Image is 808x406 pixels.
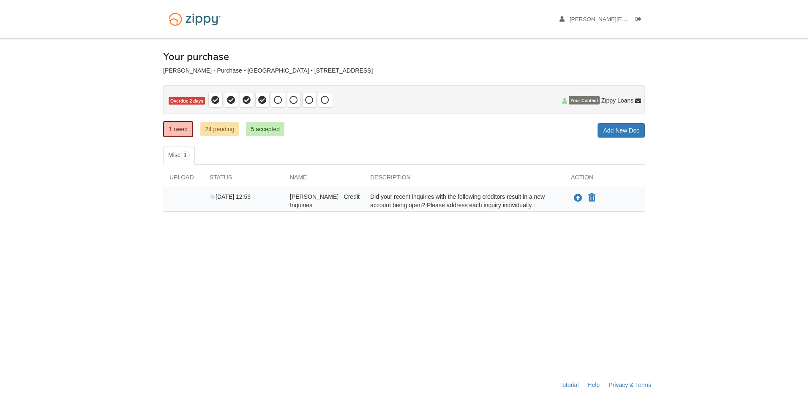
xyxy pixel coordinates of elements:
[203,173,284,186] div: Status
[601,96,633,105] span: Zippy Loans
[163,67,645,74] div: [PERSON_NAME] - Purchase • [GEOGRAPHIC_DATA] • [STREET_ADDRESS]
[609,382,651,388] a: Privacy & Terms
[559,382,579,388] a: Tutorial
[364,173,565,186] div: Description
[560,16,760,24] a: edit profile
[570,16,760,22] span: warren.grassman@gapac.com
[587,193,596,203] button: Declare Warren Grassman - Credit Inquiries not applicable
[573,192,583,203] button: Upload Warren Grassman - Credit Inquiries
[163,146,195,165] a: Misc
[163,173,203,186] div: Upload
[200,122,239,136] a: 24 pending
[163,8,226,30] img: Logo
[169,97,205,105] span: Overdue 2 days
[180,151,190,160] span: 1
[636,16,645,24] a: Log out
[163,121,193,137] a: 1 owed
[246,122,284,136] a: 5 accepted
[565,173,645,186] div: Action
[284,173,364,186] div: Name
[598,123,645,138] a: Add New Doc
[290,193,360,208] span: [PERSON_NAME] - Credit Inquiries
[587,382,600,388] a: Help
[569,96,600,105] span: Your Contact
[364,192,565,209] div: Did your recent inquiries with the following creditors result in a new account being open? Please...
[210,193,251,200] span: [DATE] 12:53
[163,51,229,62] h1: Your purchase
